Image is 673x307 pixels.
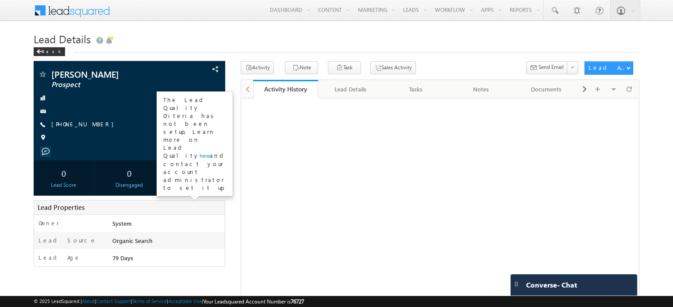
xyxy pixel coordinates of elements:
button: Note [285,61,318,74]
div: 0 [101,165,157,181]
label: Lead Source [38,236,96,244]
div: 79 Days [110,254,225,266]
a: here [200,152,210,159]
span: Lead Properties [38,203,85,212]
img: carter-drag [513,280,520,288]
div: Organic Search [110,236,225,249]
div: The Lead Quality Criteria has not been setup. Learn more on Lead Quality and contact your account... [157,92,232,196]
a: About [82,298,95,304]
label: Lead Age [38,254,81,262]
a: Tasks [384,80,449,99]
div: Lead Score [36,181,92,189]
div: Activity History [260,85,312,93]
div: 0 [36,165,92,181]
a: Lead Details [318,80,383,99]
a: Documents [514,80,579,99]
button: Sales Activity [370,61,416,74]
button: Activity [241,61,274,74]
span: Prospect [51,80,170,89]
span: [PERSON_NAME] [51,70,170,79]
div: Tasks [391,84,441,95]
div: Lead Details [325,84,375,95]
span: Your Leadsquared Account Number is [203,298,304,305]
a: Contact Support [96,298,131,304]
div: Documents [521,84,571,95]
div: Lead Actions [588,64,626,72]
button: Send Email [526,61,568,74]
span: Send Email [538,63,564,71]
label: Owner [38,219,59,227]
span: Lead Details [34,32,91,46]
span: Converse - Chat [526,281,577,289]
button: Task [328,61,361,74]
button: Lead Actions [585,61,633,75]
a: Notes [449,80,514,99]
div: Disengaged [101,181,157,189]
div: Back [34,47,65,56]
div: Notes [456,84,506,95]
a: Back [34,47,69,54]
a: Activity History [253,80,318,99]
a: Acceptable Use [168,298,202,304]
span: 76727 [291,298,304,305]
span: © 2025 LeadSquared | | | | | [34,297,304,306]
span: [PHONE_NUMBER] [51,120,118,129]
div: System [110,219,225,231]
a: Terms of Service [132,298,167,304]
